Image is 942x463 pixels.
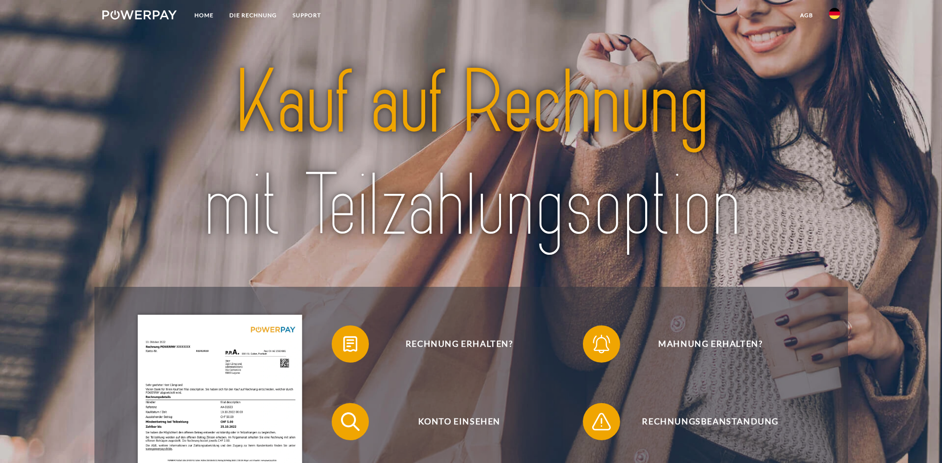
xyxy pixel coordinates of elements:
[332,325,574,363] button: Rechnung erhalten?
[345,403,573,440] span: Konto einsehen
[596,403,824,440] span: Rechnungsbeanstandung
[590,332,613,356] img: qb_bell.svg
[590,410,613,433] img: qb_warning.svg
[139,46,803,263] img: title-powerpay_de.svg
[221,7,285,24] a: DIE RECHNUNG
[285,7,329,24] a: SUPPORT
[332,403,574,440] button: Konto einsehen
[345,325,573,363] span: Rechnung erhalten?
[583,403,825,440] button: Rechnungsbeanstandung
[187,7,221,24] a: Home
[596,325,824,363] span: Mahnung erhalten?
[829,8,840,19] img: de
[583,325,825,363] button: Mahnung erhalten?
[792,7,821,24] a: agb
[102,10,177,20] img: logo-powerpay-white.svg
[339,332,362,356] img: qb_bill.svg
[339,410,362,433] img: qb_search.svg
